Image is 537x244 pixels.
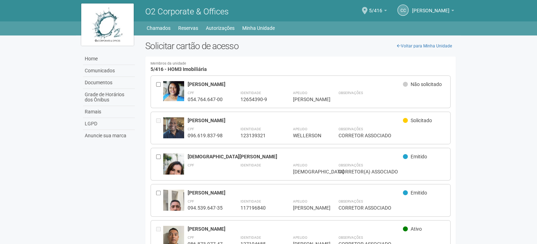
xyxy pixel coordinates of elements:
a: CC [397,5,409,16]
a: Documentos [83,77,135,89]
span: O2 Corporate & Offices [145,7,229,17]
strong: Apelido [293,199,307,203]
strong: CPF [188,199,194,203]
div: CORRETOR ASSOCIADO [338,132,445,139]
div: [PERSON_NAME] [293,205,321,211]
div: WELLERSON [293,132,321,139]
div: [PERSON_NAME] [293,96,321,103]
div: 094.539.647-35 [188,205,223,211]
div: [PERSON_NAME] [188,81,403,87]
a: Autorizações [206,23,235,33]
div: 12654390-9 [240,96,275,103]
a: LGPD [83,118,135,130]
a: Voltar para Minha Unidade [393,41,456,51]
img: user.jpg [163,81,184,101]
h4: 5/416 - HOM3 Imobiliária [151,62,451,72]
img: user.jpg [163,190,184,227]
img: user.jpg [163,117,184,138]
div: CORRETOR(A) ASSOCIADO [338,169,445,175]
strong: Observações [338,127,363,131]
strong: Observações [338,199,363,203]
strong: Identidade [240,91,261,95]
strong: CPF [188,127,194,131]
div: 123139321 [240,132,275,139]
img: logo.jpg [81,4,134,46]
strong: Identidade [240,127,261,131]
div: 096.619.837-98 [188,132,223,139]
div: [DEMOGRAPHIC_DATA] [293,169,321,175]
a: Anuncie sua marca [83,130,135,141]
div: [PERSON_NAME] [188,117,403,124]
div: Entre em contato com a Aministração para solicitar o cancelamento ou 2a via [156,117,163,139]
div: [PERSON_NAME] [188,190,403,196]
a: Home [83,53,135,65]
div: 054.764.647-00 [188,96,223,103]
span: Solicitado [411,118,432,123]
div: 117196840 [240,205,275,211]
strong: CPF [188,91,194,95]
strong: CPF [188,236,194,239]
strong: Observações [338,236,363,239]
span: Caio Catarino [412,1,449,13]
span: Não solicitado [411,81,442,87]
a: Ramais [83,106,135,118]
strong: Identidade [240,236,261,239]
div: [DEMOGRAPHIC_DATA][PERSON_NAME] [188,153,403,160]
a: Chamados [147,23,170,33]
h2: Solicitar cartão de acesso [145,41,456,51]
a: Grade de Horários dos Ônibus [83,89,135,106]
strong: CPF [188,163,194,167]
span: Emitido [411,154,427,159]
div: CORRETOR ASSOCIADO [338,205,445,211]
span: Emitido [411,190,427,196]
span: Ativo [411,226,422,232]
small: Membros da unidade [151,62,451,66]
strong: Apelido [293,236,307,239]
a: Reservas [178,23,198,33]
a: Comunicados [83,65,135,77]
strong: Apelido [293,127,307,131]
div: [PERSON_NAME] [188,226,403,232]
a: [PERSON_NAME] [412,9,454,14]
strong: Identidade [240,199,261,203]
a: 5/416 [369,9,387,14]
strong: Apelido [293,163,307,167]
strong: Observações [338,91,363,95]
a: Minha Unidade [242,23,275,33]
strong: Apelido [293,91,307,95]
strong: Identidade [240,163,261,167]
img: user.jpg [163,153,184,199]
strong: Observações [338,163,363,167]
span: 5/416 [369,1,382,13]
